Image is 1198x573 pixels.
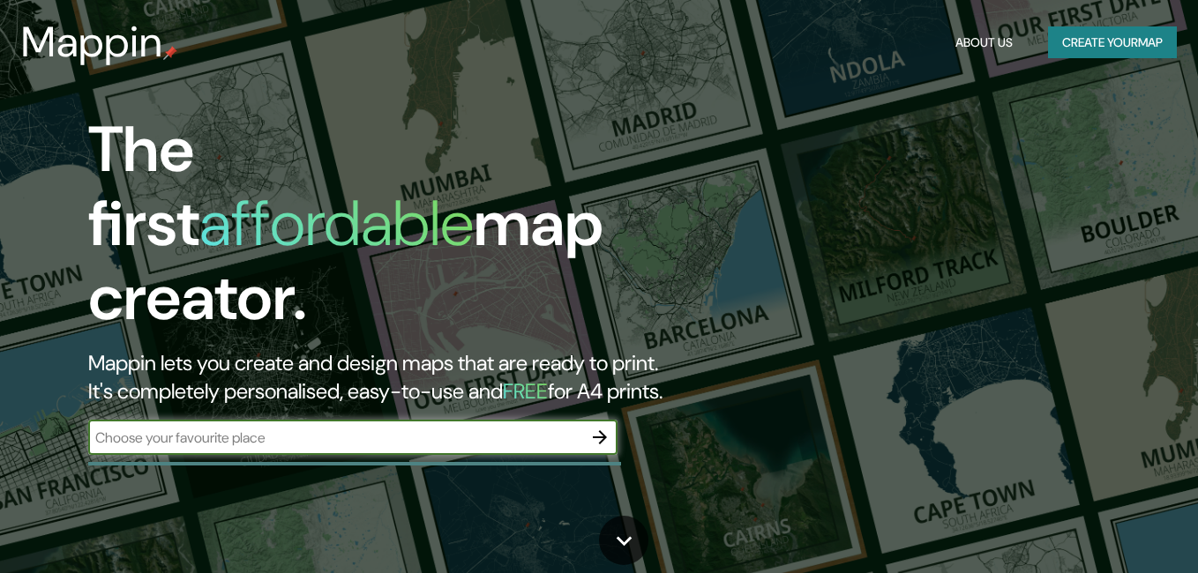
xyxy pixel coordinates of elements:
[88,349,687,406] h2: Mappin lets you create and design maps that are ready to print. It's completely personalised, eas...
[503,377,548,405] h5: FREE
[163,46,177,60] img: mappin-pin
[88,113,687,349] h1: The first map creator.
[948,26,1020,59] button: About Us
[21,18,163,67] h3: Mappin
[1048,26,1177,59] button: Create yourmap
[199,182,474,264] h1: affordable
[88,428,582,448] input: Choose your favourite place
